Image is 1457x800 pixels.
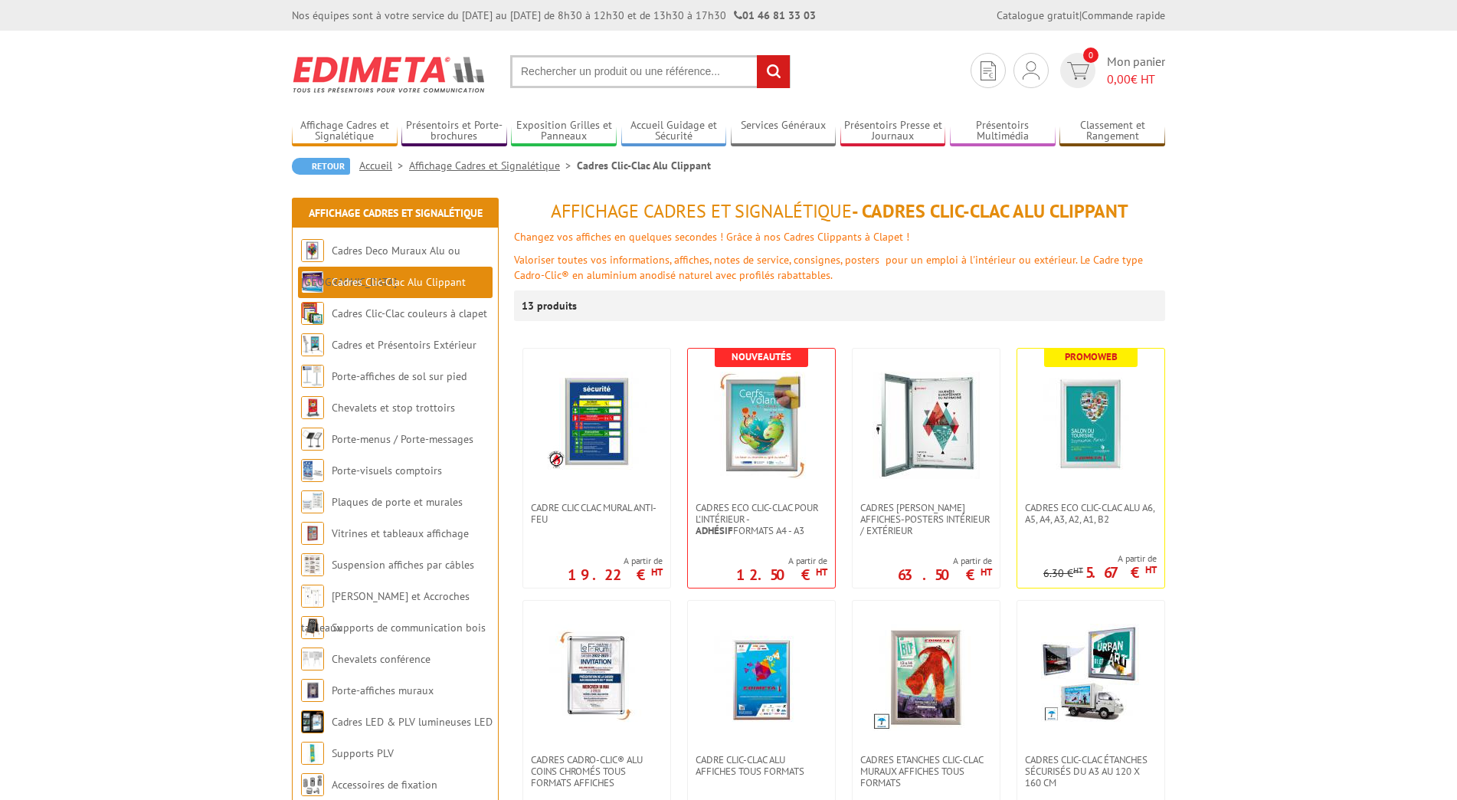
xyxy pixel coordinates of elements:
[301,428,324,451] img: Porte-menus / Porte-messages
[301,679,324,702] img: Porte-affiches muraux
[514,202,1165,221] h1: - Cadres Clic-Clac Alu Clippant
[1107,71,1131,87] span: 0,00
[1025,502,1157,525] span: Cadres Eco Clic-Clac alu A6, A5, A4, A3, A2, A1, B2
[997,8,1079,22] a: Catalogue gratuit
[332,464,442,477] a: Porte-visuels comptoirs
[1017,754,1164,789] a: Cadres Clic-Clac Étanches Sécurisés du A3 au 120 x 160 cm
[301,459,324,482] img: Porte-visuels comptoirs
[301,648,324,670] img: Chevalets conférence
[1017,502,1164,525] a: Cadres Eco Clic-Clac alu A6, A5, A4, A3, A2, A1, B2
[873,624,980,731] img: Cadres Etanches Clic-Clac muraux affiches tous formats
[511,119,617,144] a: Exposition Grilles et Panneaux
[543,624,650,731] img: Cadres Cadro-Clic® Alu coins chromés tous formats affiches
[551,199,852,223] span: Affichage Cadres et Signalétique
[853,502,1000,536] a: Cadres [PERSON_NAME] affiches-posters intérieur / extérieur
[568,555,663,567] span: A partir de
[860,754,992,789] span: Cadres Etanches Clic-Clac muraux affiches tous formats
[1056,53,1165,88] a: devis rapide 0 Mon panier 0,00€ HT
[1059,119,1165,144] a: Classement et Rangement
[531,502,663,525] span: Cadre CLIC CLAC Mural ANTI-FEU
[301,396,324,419] img: Chevalets et stop trottoirs
[688,502,835,536] a: Cadres Eco Clic-Clac pour l'intérieur -Adhésifformats A4 - A3
[621,119,727,144] a: Accueil Guidage et Sécurité
[332,778,437,792] a: Accessoires de fixation
[898,570,992,579] p: 63.50 €
[522,290,579,321] p: 13 produits
[523,502,670,525] a: Cadre CLIC CLAC Mural ANTI-FEU
[860,502,992,536] span: Cadres [PERSON_NAME] affiches-posters intérieur / extérieur
[696,524,733,537] strong: Adhésif
[292,119,398,144] a: Affichage Cadres et Signalétique
[301,522,324,545] img: Vitrines et tableaux affichage
[409,159,577,172] a: Affichage Cadres et Signalétique
[1067,62,1089,80] img: devis rapide
[981,566,992,579] sup: HT
[1145,563,1157,576] sup: HT
[332,526,469,540] a: Vitrines et tableaux affichage
[514,230,909,244] font: Changez vos affiches en quelques secondes ! Grâce à nos Cadres Clippants à Clapet !
[736,555,827,567] span: A partir de
[950,119,1056,144] a: Présentoirs Multimédia
[732,350,791,363] b: Nouveautés
[816,566,827,579] sup: HT
[332,307,487,320] a: Cadres Clic-Clac couleurs à clapet
[332,715,493,729] a: Cadres LED & PLV lumineuses LED
[510,55,791,88] input: Rechercher un produit ou une référence...
[332,401,455,415] a: Chevalets et stop trottoirs
[873,372,980,479] img: Cadres vitrines affiches-posters intérieur / extérieur
[1073,565,1083,575] sup: HT
[332,338,476,352] a: Cadres et Présentoirs Extérieur
[332,558,474,572] a: Suspension affiches par câbles
[292,8,816,23] div: Nos équipes sont à votre service du [DATE] au [DATE] de 8h30 à 12h30 et de 13h30 à 17h30
[1025,754,1157,789] span: Cadres Clic-Clac Étanches Sécurisés du A3 au 120 x 160 cm
[688,754,835,777] a: Cadre Clic-Clac Alu affiches tous formats
[568,570,663,579] p: 19.22 €
[292,46,487,103] img: Edimeta
[301,239,324,262] img: Cadres Deco Muraux Alu ou Bois
[332,275,466,289] a: Cadres Clic-Clac Alu Clippant
[708,372,815,479] img: Cadres Eco Clic-Clac pour l'intérieur - <strong>Adhésif</strong> formats A4 - A3
[301,773,324,796] img: Accessoires de fixation
[332,652,431,666] a: Chevalets conférence
[292,158,350,175] a: Retour
[301,333,324,356] img: Cadres et Présentoirs Extérieur
[301,710,324,733] img: Cadres LED & PLV lumineuses LED
[301,490,324,513] img: Plaques de porte et murales
[332,684,434,697] a: Porte-affiches muraux
[696,754,827,777] span: Cadre Clic-Clac Alu affiches tous formats
[1041,624,1141,723] img: Cadres Clic-Clac Étanches Sécurisés du A3 au 120 x 160 cm
[1043,552,1157,565] span: A partir de
[898,555,992,567] span: A partir de
[1107,53,1165,88] span: Mon panier
[1083,48,1098,63] span: 0
[514,253,1143,282] font: Valoriser toutes vos informations, affiches, notes de service, consignes, posters pour un emploi ...
[1085,568,1157,577] p: 5.67 €
[840,119,946,144] a: Présentoirs Presse et Journaux
[401,119,507,144] a: Présentoirs et Porte-brochures
[1043,568,1083,579] p: 6.30 €
[696,502,827,536] span: Cadres Eco Clic-Clac pour l'intérieur - formats A4 - A3
[1107,70,1165,88] span: € HT
[731,119,837,144] a: Services Généraux
[523,754,670,789] a: Cadres Cadro-Clic® Alu coins chromés tous formats affiches
[547,372,647,471] img: Cadre CLIC CLAC Mural ANTI-FEU
[301,365,324,388] img: Porte-affiches de sol sur pied
[301,589,470,634] a: [PERSON_NAME] et Accroches tableaux
[301,244,460,289] a: Cadres Deco Muraux Alu ou [GEOGRAPHIC_DATA]
[359,159,409,172] a: Accueil
[1037,372,1144,479] img: Cadres Eco Clic-Clac alu A6, A5, A4, A3, A2, A1, B2
[1023,61,1040,80] img: devis rapide
[332,621,486,634] a: Supports de communication bois
[309,206,483,220] a: Affichage Cadres et Signalétique
[301,553,324,576] img: Suspension affiches par câbles
[332,432,473,446] a: Porte-menus / Porte-messages
[531,754,663,789] span: Cadres Cadro-Clic® Alu coins chromés tous formats affiches
[1065,350,1118,363] b: Promoweb
[736,570,827,579] p: 12.50 €
[853,754,1000,789] a: Cadres Etanches Clic-Clac muraux affiches tous formats
[301,302,324,325] img: Cadres Clic-Clac couleurs à clapet
[651,566,663,579] sup: HT
[981,61,996,80] img: devis rapide
[708,624,815,731] img: Cadre Clic-Clac Alu affiches tous formats
[1082,8,1165,22] a: Commande rapide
